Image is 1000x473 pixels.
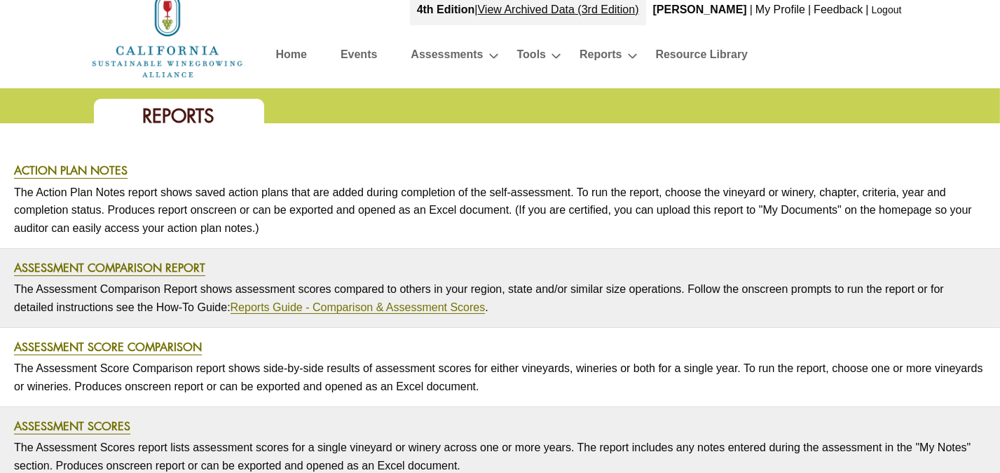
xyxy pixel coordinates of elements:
[814,4,863,15] a: Feedback
[276,45,307,69] a: Home
[231,301,486,314] a: Reports Guide - Comparison & Assessment Scores
[755,4,805,15] a: My Profile
[417,4,475,15] strong: 4th Edition
[517,45,546,69] a: Tools
[14,163,128,179] a: Action Plan Notes
[14,260,205,276] a: Assessment Comparison Report
[143,104,215,128] span: Reports
[14,277,986,320] p: The Assessment Comparison Report shows assessment scores compared to others in your region, state...
[411,45,483,69] a: Assessments
[580,45,622,69] a: Reports
[656,45,748,69] a: Resource Library
[872,4,902,15] a: Logout
[90,28,245,40] a: Home
[14,356,986,399] p: The Assessment Score Comparison report shows side-by-side results of assessment scores for either...
[14,180,986,241] p: The Action Plan Notes report shows saved action plans that are added during completion of the sel...
[478,4,639,15] a: View Archived Data (3rd Edition)
[653,4,747,15] b: [PERSON_NAME]
[14,418,130,434] a: Assessment Scores
[14,339,202,355] a: Assessment Score Comparison
[341,45,377,69] a: Events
